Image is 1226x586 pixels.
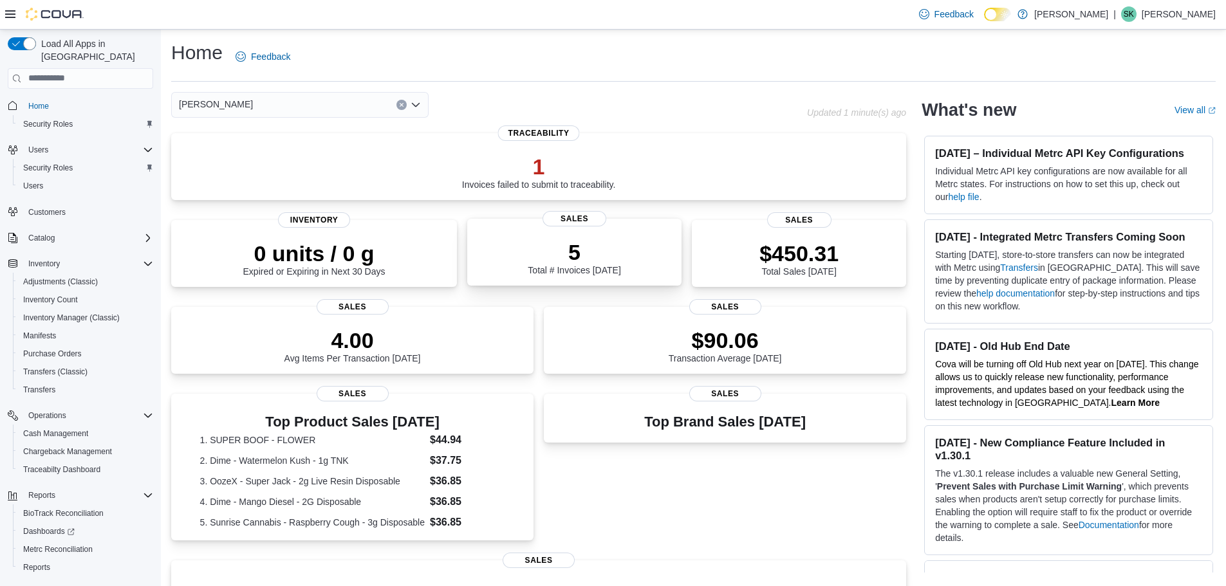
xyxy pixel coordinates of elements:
[430,432,505,448] dd: $44.94
[23,119,73,129] span: Security Roles
[18,274,153,289] span: Adjustments (Classic)
[759,241,839,266] p: $450.31
[18,160,153,176] span: Security Roles
[23,408,71,423] button: Operations
[948,192,979,202] a: help file
[18,178,48,194] a: Users
[13,273,158,291] button: Adjustments (Classic)
[935,230,1202,243] h3: [DATE] - Integrated Metrc Transfers Coming Soon
[200,454,425,467] dt: 2. Dime - Watermelon Kush - 1g TNK
[18,116,78,132] a: Security Roles
[23,277,98,287] span: Adjustments (Classic)
[759,241,839,277] div: Total Sales [DATE]
[23,230,60,246] button: Catalog
[284,327,421,353] p: 4.00
[23,313,120,323] span: Inventory Manager (Classic)
[430,494,505,509] dd: $36.85
[18,310,125,325] a: Inventory Manager (Classic)
[1079,520,1139,530] a: Documentation
[18,506,109,521] a: BioTrack Reconciliation
[23,256,153,271] span: Inventory
[23,295,78,305] span: Inventory Count
[28,207,66,217] span: Customers
[669,327,782,363] div: Transaction Average [DATE]
[23,204,153,220] span: Customers
[18,524,80,539] a: Dashboards
[18,346,87,362] a: Purchase Orders
[767,212,831,228] span: Sales
[23,142,153,158] span: Users
[13,115,158,133] button: Security Roles
[23,349,82,359] span: Purchase Orders
[934,8,974,21] span: Feedback
[498,125,580,141] span: Traceability
[1000,262,1038,273] a: Transfers
[18,364,153,380] span: Transfers (Classic)
[1034,6,1108,22] p: [PERSON_NAME]
[18,382,153,398] span: Transfers
[28,145,48,155] span: Users
[18,328,153,343] span: Manifests
[503,553,575,568] span: Sales
[23,98,153,114] span: Home
[13,504,158,522] button: BioTrack Reconciliation
[200,475,425,488] dt: 3. OozeX - Super Jack - 2g Live Resin Disposable
[984,21,985,22] span: Dark Mode
[937,481,1122,491] strong: Prevent Sales with Purchase Limit Warning
[18,560,55,575] a: Reports
[200,495,425,508] dt: 4. Dime - Mango Diesel - 2G Disposable
[26,8,84,21] img: Cova
[23,562,50,572] span: Reports
[18,274,103,289] a: Adjustments (Classic)
[23,488,60,503] button: Reports
[13,443,158,461] button: Chargeback Management
[18,542,153,557] span: Metrc Reconciliation
[13,159,158,177] button: Security Roles
[935,467,1202,544] p: The v1.30.1 release includes a valuable new General Setting, ' ', which prevents sales when produ...
[243,241,385,277] div: Expired or Expiring in Next 30 Days
[18,160,78,176] a: Security Roles
[13,327,158,345] button: Manifests
[689,299,761,315] span: Sales
[28,490,55,500] span: Reports
[430,473,505,489] dd: $36.85
[1111,398,1160,408] strong: Learn More
[23,142,53,158] button: Users
[528,239,620,265] p: 5
[171,40,223,66] h1: Home
[230,44,295,69] a: Feedback
[13,177,158,195] button: Users
[1121,6,1137,22] div: Stacy King
[18,382,60,398] a: Transfers
[976,288,1055,298] a: help documentation
[528,239,620,275] div: Total # Invoices [DATE]
[914,1,979,27] a: Feedback
[23,544,93,554] span: Metrc Reconciliation
[18,444,153,459] span: Chargeback Management
[28,233,55,243] span: Catalog
[13,291,158,309] button: Inventory Count
[18,292,153,307] span: Inventory Count
[807,107,906,118] p: Updated 1 minute(s) ago
[3,407,158,425] button: Operations
[922,100,1016,120] h2: What's new
[3,141,158,159] button: Users
[23,464,100,475] span: Traceabilty Dashboard
[18,116,153,132] span: Security Roles
[200,516,425,529] dt: 5. Sunrise Cannabis - Raspberry Cough - 3g Disposable
[179,96,253,112] span: [PERSON_NAME]
[23,508,104,518] span: BioTrack Reconciliation
[18,444,117,459] a: Chargeback Management
[23,526,75,536] span: Dashboards
[36,37,153,63] span: Load All Apps in [GEOGRAPHIC_DATA]
[462,154,616,179] p: 1
[13,425,158,443] button: Cash Management
[18,178,153,194] span: Users
[200,414,505,430] h3: Top Product Sales [DATE]
[18,462,106,477] a: Traceabilty Dashboard
[18,524,153,539] span: Dashboards
[18,560,153,575] span: Reports
[23,98,54,114] a: Home
[23,488,153,503] span: Reports
[23,367,88,377] span: Transfers (Classic)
